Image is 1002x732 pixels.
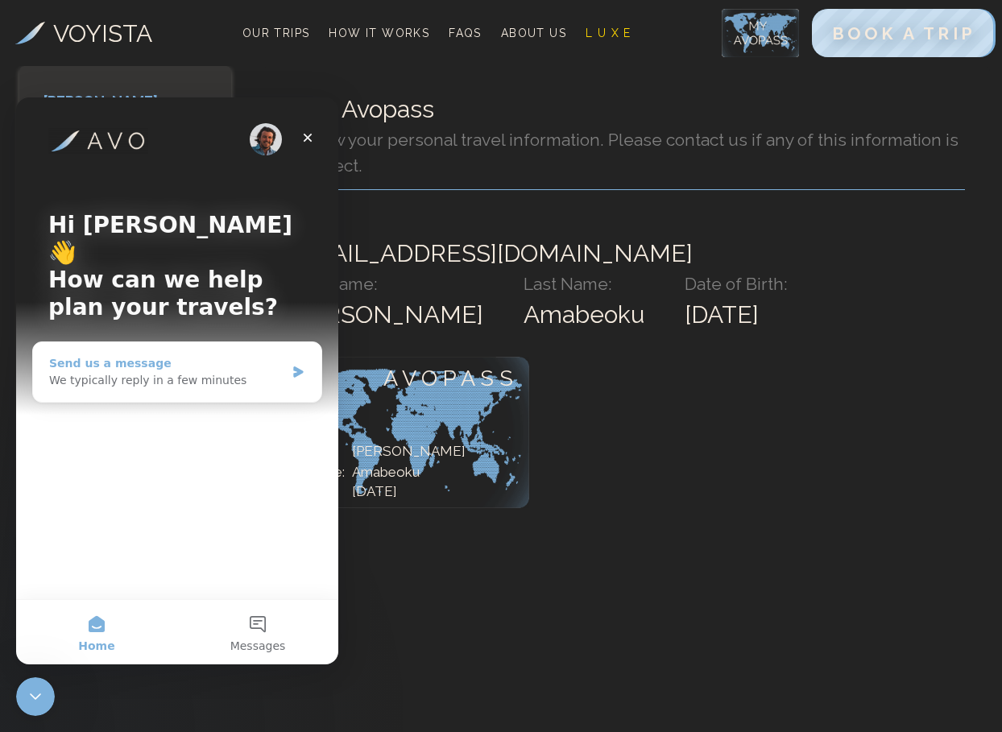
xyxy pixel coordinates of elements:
h4: Last Name: [524,271,644,297]
a: FAQs [442,22,488,44]
h3: VOYISTA [53,15,152,52]
span: How It Works [329,27,429,39]
a: About Us [495,22,573,44]
h2: Your Avopass [288,91,965,127]
p: Hi [PERSON_NAME] 👋 [32,114,290,169]
a: VOYISTA [15,15,152,52]
span: Messages [214,543,270,554]
a: L U X E [579,22,638,44]
h2: [EMAIL_ADDRESS][DOMAIN_NAME] [288,235,965,271]
h2: Amabeoku [524,296,644,333]
span: Our Trips [242,27,310,39]
iframe: Intercom live chat [16,97,338,664]
span: About Us [501,27,566,39]
p: How can we help plan your travels? [32,169,290,224]
div: We typically reply in a few minutes [33,275,269,292]
h2: [DATE] [685,296,788,333]
h3: [DATE] [352,482,397,502]
img: Voyista Logo [15,22,45,44]
h4: First Name: [288,271,483,297]
a: How It Works [322,22,436,44]
span: Home [62,543,98,554]
span: FAQs [449,27,482,39]
h3: [PERSON_NAME] Amabeoku [352,441,529,482]
iframe: Intercom live chat [16,677,55,716]
img: My Account [722,9,799,57]
button: Messages [161,502,322,567]
a: BOOK A TRIP [812,27,996,43]
h4: Email: [288,209,965,235]
div: Close [277,26,306,55]
span: BOOK A TRIP [832,23,975,43]
h3: [PERSON_NAME] Amabeoku [43,90,207,134]
div: Send us a message [33,258,269,275]
span: L U X E [586,27,631,39]
h4: Review your personal travel information. Please contact us if any of this information is incorrect. [288,127,965,178]
h4: Date of Birth: [685,271,788,297]
h2: [PERSON_NAME] [288,296,483,333]
button: BOOK A TRIP [812,9,996,57]
h3: A V O P A S S [383,362,513,395]
div: Send us a messageWe typically reply in a few minutes [16,244,306,305]
a: Our Trips [236,22,317,44]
